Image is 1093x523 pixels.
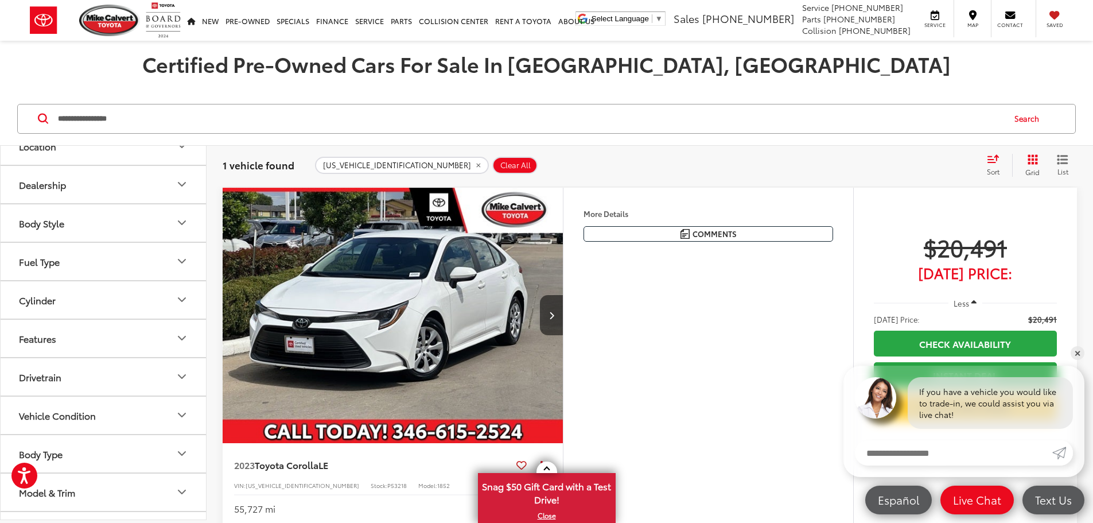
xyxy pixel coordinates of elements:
[940,486,1014,514] a: Live Chat
[947,493,1007,507] span: Live Chat
[175,293,189,307] div: Cylinder
[255,458,318,471] span: Toyota Corolla
[19,410,96,421] div: Vehicle Condition
[874,331,1057,357] a: Check Availability
[222,188,564,444] div: 2023 Toyota Corolla LE 0
[371,481,387,490] span: Stock:
[175,408,189,422] div: Vehicle Condition
[531,455,551,475] button: Actions
[387,481,407,490] span: P53218
[318,458,328,471] span: LE
[223,158,294,172] span: 1 vehicle found
[1052,440,1073,466] a: Submit
[418,481,437,490] span: Model:
[1,281,207,319] button: CylinderCylinder
[1,435,207,472] button: Body TypeBody Type
[1,358,207,396] button: DrivetrainDrivetrain
[981,154,1012,177] button: Select sort value
[479,474,614,509] span: Snag $50 Gift Card with a Test Drive!
[175,177,189,191] div: Dealership
[1,127,207,165] button: LocationLocation
[874,233,1057,261] span: $20,491
[500,161,531,170] span: Clear All
[1,243,207,280] button: Fuel TypeFuel Type
[584,226,833,242] button: Comments
[1,166,207,203] button: DealershipDealership
[802,25,837,36] span: Collision
[234,502,275,516] div: 55,727 mi
[540,460,543,470] span: dropdown dots
[1029,493,1078,507] span: Text Us
[1,474,207,511] button: Model & TrimModel & Trim
[492,157,538,174] button: Clear All
[19,487,75,498] div: Model & Trim
[175,447,189,460] div: Body Type
[674,11,699,26] span: Sales
[19,333,56,344] div: Features
[437,481,450,490] span: 1852
[948,293,983,313] button: Less
[234,458,255,471] span: 2023
[922,21,948,29] span: Service
[874,362,1057,388] a: Instant Deal
[19,141,56,152] div: Location
[908,377,1073,429] div: If you have a vehicle you would like to trade-in, we could assist you via live chat!
[592,14,649,23] span: Select Language
[872,493,925,507] span: Español
[693,228,737,239] span: Comments
[702,11,794,26] span: [PHONE_NUMBER]
[19,256,60,267] div: Fuel Type
[246,481,359,490] span: [US_VEHICLE_IDENTIFICATION_NUMBER]
[1042,21,1067,29] span: Saved
[802,13,821,25] span: Parts
[997,21,1023,29] span: Contact
[222,188,564,444] img: 2023 Toyota Corolla LE
[1,320,207,357] button: FeaturesFeatures
[584,210,833,218] h4: More Details
[315,157,489,174] button: remove 5YFB4MDE8PP036271
[823,13,895,25] span: [PHONE_NUMBER]
[831,2,903,13] span: [PHONE_NUMBER]
[19,295,56,305] div: Cylinder
[839,25,911,36] span: [PHONE_NUMBER]
[175,254,189,268] div: Fuel Type
[655,14,663,23] span: ▼
[1057,166,1068,176] span: List
[1022,486,1084,514] a: Text Us
[592,14,663,23] a: Select Language​
[19,218,64,228] div: Body Style
[1003,104,1056,133] button: Search
[175,139,189,153] div: Location
[865,486,932,514] a: Español
[874,267,1057,278] span: [DATE] Price:
[175,216,189,230] div: Body Style
[874,313,920,325] span: [DATE] Price:
[175,485,189,499] div: Model & Trim
[987,166,999,176] span: Sort
[175,331,189,345] div: Features
[234,459,512,471] a: 2023Toyota CorollaLE
[960,21,985,29] span: Map
[855,440,1052,466] input: Enter your message
[1048,154,1077,177] button: List View
[855,377,896,419] img: Agent profile photo
[1025,167,1040,177] span: Grid
[540,295,563,335] button: Next image
[222,188,564,444] a: 2023 Toyota Corolla LE2023 Toyota Corolla LE2023 Toyota Corolla LE2023 Toyota Corolla LE
[175,370,189,383] div: Drivetrain
[680,229,690,239] img: Comments
[19,371,61,382] div: Drivetrain
[954,298,969,308] span: Less
[1012,154,1048,177] button: Grid View
[1,397,207,434] button: Vehicle ConditionVehicle Condition
[19,179,66,190] div: Dealership
[234,481,246,490] span: VIN:
[57,105,1003,133] input: Search by Make, Model, or Keyword
[79,5,140,36] img: Mike Calvert Toyota
[1,204,207,242] button: Body StyleBody Style
[1028,313,1057,325] span: $20,491
[19,448,63,459] div: Body Type
[802,2,829,13] span: Service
